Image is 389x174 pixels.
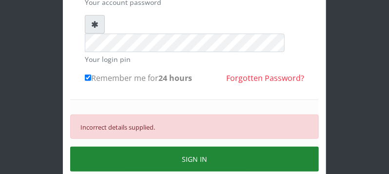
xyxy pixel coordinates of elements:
input: Remember me for24 hours [85,75,91,81]
small: Incorrect details supplied. [80,123,155,132]
a: Forgotten Password? [226,73,304,83]
label: Remember me for [85,72,192,84]
small: Your login pin [85,54,304,64]
b: 24 hours [158,73,192,83]
button: SIGN IN [70,147,319,172]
